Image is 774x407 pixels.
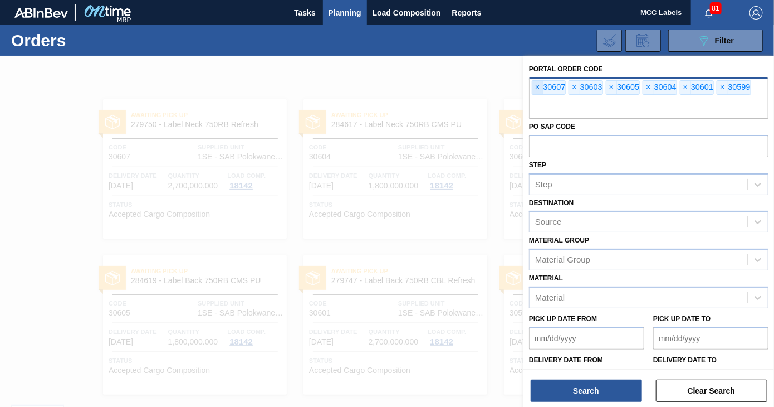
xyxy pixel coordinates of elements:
span: × [680,81,691,94]
label: Step [529,161,546,169]
button: Filter [668,30,763,52]
span: Load Composition [373,6,441,20]
div: 30605 [606,80,640,95]
label: Destination [529,199,574,207]
span: Reports [452,6,482,20]
div: Step [535,180,552,189]
img: Logout [749,6,763,20]
label: Pick up Date to [653,315,711,323]
label: Material Group [529,236,589,244]
span: Planning [329,6,361,20]
span: × [606,81,617,94]
button: Notifications [691,5,727,21]
div: Source [535,217,562,227]
h1: Orders [11,34,168,47]
div: 30607 [532,80,566,95]
label: Pick up Date from [529,315,597,323]
img: TNhmsLtSVTkK8tSr43FrP2fwEKptu5GPRR3wAAAABJRU5ErkJggg== [14,8,68,18]
span: Tasks [293,6,317,20]
input: mm/dd/yyyy [529,327,644,350]
div: 30601 [680,80,714,95]
span: Filter [715,36,734,45]
div: Material Group [535,255,590,265]
span: × [532,81,543,94]
span: × [569,81,580,94]
span: × [717,81,728,94]
div: 30604 [643,80,677,95]
label: Portal Order Code [529,65,603,73]
div: 30599 [717,80,751,95]
label: Delivery Date to [653,356,717,364]
label: Material [529,274,563,282]
div: Material [535,293,565,302]
span: 81 [710,2,722,14]
div: 30603 [569,80,602,95]
div: Import Order Negotiation [597,30,622,52]
input: mm/dd/yyyy [653,327,768,350]
div: Order Review Request [625,30,661,52]
span: × [643,81,654,94]
label: Delivery Date from [529,356,603,364]
label: PO SAP Code [529,123,575,130]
